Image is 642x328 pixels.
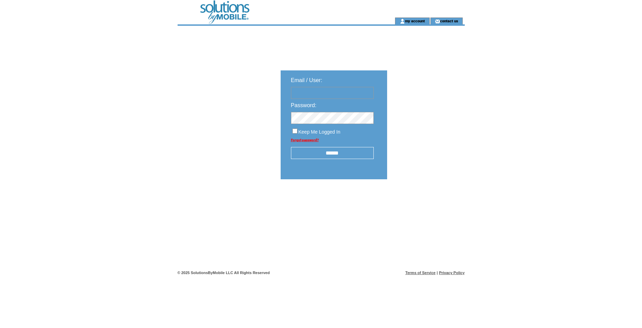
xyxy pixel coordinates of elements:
[291,102,317,108] span: Password:
[400,19,405,24] img: account_icon.gif
[435,19,440,24] img: contact_us_icon.gif
[299,129,340,135] span: Keep Me Logged In
[437,271,438,275] span: |
[407,196,441,205] img: transparent.png
[178,271,270,275] span: © 2025 SolutionsByMobile LLC All Rights Reserved
[291,77,323,83] span: Email / User:
[405,19,425,23] a: my account
[440,19,458,23] a: contact us
[405,271,436,275] a: Terms of Service
[291,138,319,142] a: Forgot password?
[439,271,465,275] a: Privacy Policy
